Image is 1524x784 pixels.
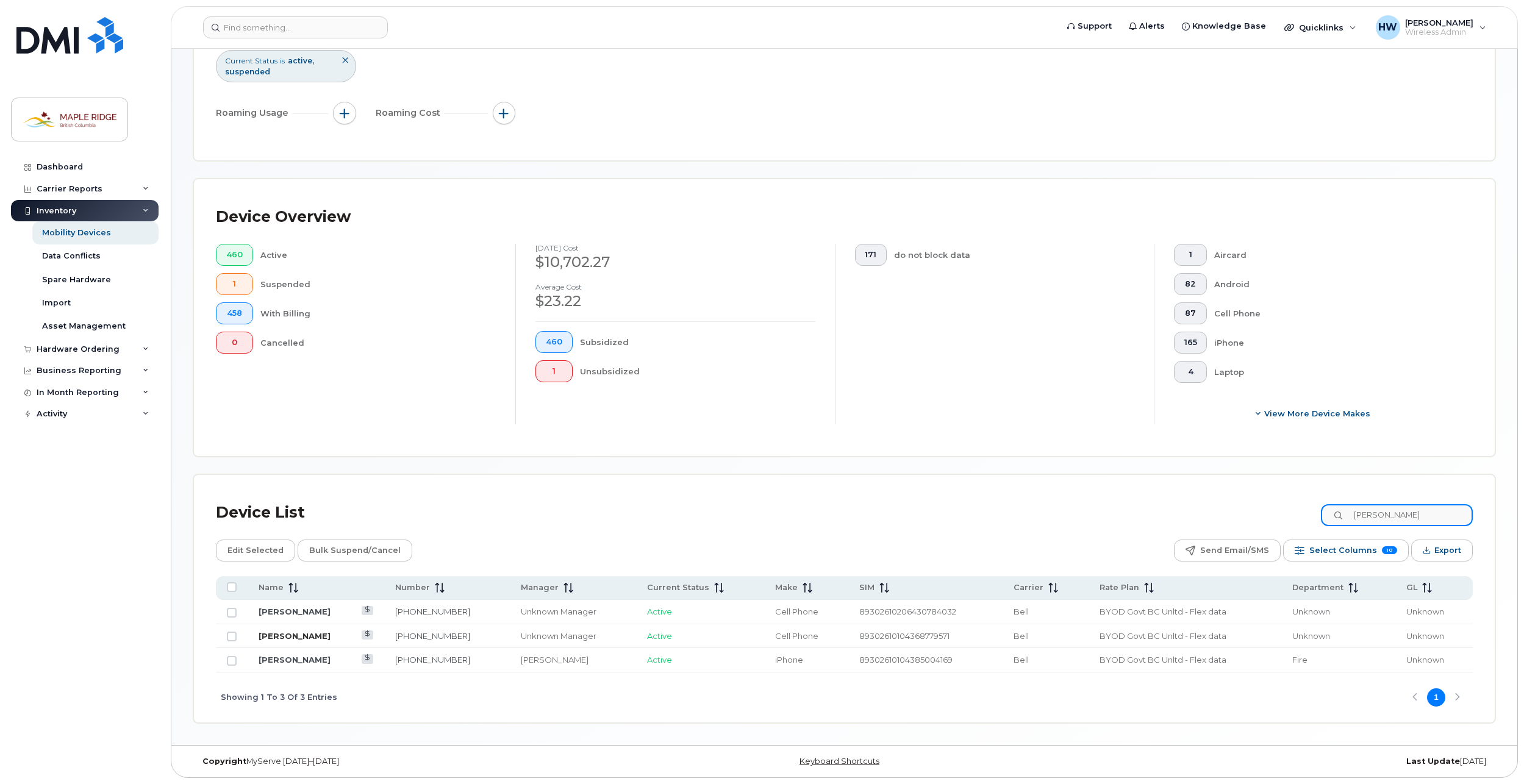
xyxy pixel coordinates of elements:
span: Unknown [1292,631,1330,641]
button: Bulk Suspend/Cancel [298,540,412,561]
span: 1 [226,279,243,289]
span: Send Email/SMS [1200,541,1269,560]
span: Export [1434,541,1461,560]
h4: [DATE] cost [535,244,815,252]
span: Knowledge Base [1192,20,1266,32]
span: is [280,55,285,66]
button: Page 1 [1427,688,1445,707]
div: Active [260,244,496,266]
span: Active [647,655,672,665]
button: 460 [535,331,573,353]
div: [PERSON_NAME] [521,654,625,666]
button: 460 [216,244,253,266]
a: [PERSON_NAME] [259,607,331,616]
input: Find something... [203,16,388,38]
span: Wireless Admin [1405,27,1473,37]
button: Select Columns 10 [1283,540,1409,561]
span: Quicklinks [1299,23,1343,32]
div: Device Overview [216,201,351,233]
span: 1 [546,366,562,376]
span: Manager [521,582,559,593]
span: Name [259,582,284,593]
button: Send Email/SMS [1174,540,1281,561]
span: Department [1292,582,1343,593]
span: active [288,56,314,65]
span: 460 [546,337,562,347]
span: 82 [1184,279,1197,289]
a: View Last Bill [362,630,373,640]
a: [PHONE_NUMBER] [395,607,470,616]
button: Edit Selected [216,540,295,561]
a: Knowledge Base [1173,14,1275,38]
div: Android [1214,273,1453,295]
button: 1 [1174,244,1207,266]
span: BYOD Govt BC Unltd - Flex data [1100,607,1226,616]
div: $10,702.27 [535,252,815,273]
div: Unknown Manager [521,606,625,618]
a: View Last Bill [362,606,373,615]
button: 1 [216,273,253,295]
strong: Last Update [1406,757,1460,766]
span: 4 [1184,367,1197,377]
button: 82 [1174,273,1207,295]
button: 458 [216,302,253,324]
button: 171 [855,244,887,266]
a: Keyboard Shortcuts [800,757,879,766]
input: Search Device List ... [1321,504,1473,526]
span: Select Columns [1309,541,1377,560]
span: Bell [1014,655,1029,665]
span: Unknown [1406,631,1444,641]
div: Unknown Manager [521,630,625,642]
div: MyServe [DATE]–[DATE] [193,757,628,766]
div: Device List [216,497,305,529]
span: suspended [225,67,270,76]
span: 165 [1184,338,1197,347]
span: 87 [1184,308,1197,318]
span: Unknown [1406,607,1444,616]
button: 0 [216,332,253,354]
div: Suspended [260,273,496,295]
a: [PERSON_NAME] [259,655,331,665]
span: Bulk Suspend/Cancel [309,541,401,560]
div: Unsubsidized [580,360,815,382]
div: Laptop [1214,361,1453,383]
span: Bell [1014,607,1029,616]
span: [PERSON_NAME] [1405,18,1473,27]
span: BYOD Govt BC Unltd - Flex data [1100,631,1226,641]
span: 171 [865,250,876,260]
span: Unknown [1292,607,1330,616]
span: Carrier [1014,582,1043,593]
button: Export [1411,540,1473,561]
button: 87 [1174,302,1207,324]
div: Cell Phone [1214,302,1453,324]
button: 1 [535,360,573,382]
button: View More Device Makes [1174,402,1453,424]
div: Cancelled [260,332,496,354]
button: 4 [1174,361,1207,383]
a: [PHONE_NUMBER] [395,631,470,641]
span: Current Status [647,582,709,593]
span: Make [775,582,798,593]
div: do not block data [894,244,1134,266]
span: Edit Selected [227,541,284,560]
span: Rate Plan [1100,582,1139,593]
span: Number [395,582,430,593]
span: Cell Phone [775,607,818,616]
a: Support [1059,14,1120,38]
span: iPhone [775,655,803,665]
span: Alerts [1139,20,1165,32]
span: Current Status [225,55,277,66]
span: Support [1078,20,1112,32]
span: Fire [1292,655,1308,665]
span: 458 [226,308,243,318]
span: 89302610104368779571 [859,631,950,641]
a: [PHONE_NUMBER] [395,655,470,665]
span: View More Device Makes [1264,408,1370,419]
div: [DATE] [1061,757,1495,766]
span: Unknown [1406,655,1444,665]
a: Alerts [1120,14,1173,38]
span: BYOD Govt BC Unltd - Flex data [1100,655,1226,665]
span: Cell Phone [775,631,818,641]
span: Active [647,631,672,641]
div: $23.22 [535,291,815,312]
